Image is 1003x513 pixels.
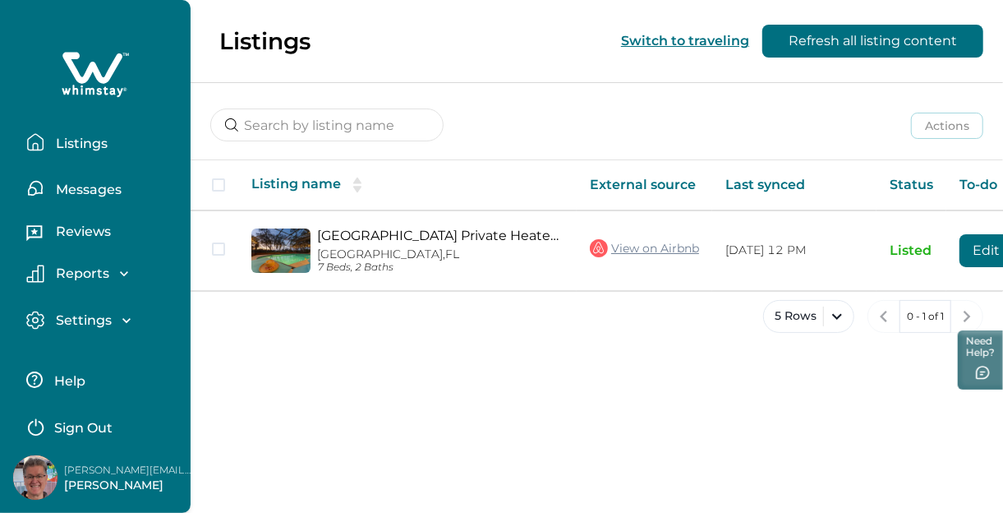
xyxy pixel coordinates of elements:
[219,27,311,55] p: Listings
[876,160,946,210] th: Status
[26,172,177,205] button: Messages
[64,478,196,494] p: [PERSON_NAME]
[51,266,109,282] p: Reports
[317,261,564,274] p: 7 Beds, 2 Baths
[763,300,854,333] button: 5 Rows
[51,182,122,198] p: Messages
[890,243,933,259] p: Listed
[64,462,196,478] p: [PERSON_NAME][EMAIL_ADDRESS][PERSON_NAME][DOMAIN_NAME]
[51,312,112,329] p: Settings
[907,308,944,325] p: 0 - 1 of 1
[49,373,85,390] p: Help
[238,160,577,210] th: Listing name
[317,228,564,243] a: [GEOGRAPHIC_DATA] Private Heated Pool
[26,311,177,330] button: Settings
[867,300,900,333] button: previous page
[54,420,113,437] p: Sign Out
[911,113,983,139] button: Actions
[725,243,863,259] p: [DATE] 12 PM
[762,25,983,58] button: Refresh all listing content
[577,160,712,210] th: External source
[899,300,951,333] button: 0 - 1 of 1
[317,247,564,261] p: [GEOGRAPHIC_DATA], FL
[341,177,374,193] button: sorting
[26,218,177,251] button: Reviews
[51,224,111,240] p: Reviews
[210,109,444,141] input: Search by listing name
[13,455,58,500] img: Whimstay Host
[251,229,311,273] img: propertyImage_Sunset Haven Private Heated Pool
[621,33,749,49] button: Switch to traveling
[950,300,983,333] button: next page
[26,409,172,442] button: Sign Out
[26,265,177,283] button: Reports
[26,126,177,159] button: Listings
[51,136,108,152] p: Listings
[26,363,172,396] button: Help
[712,160,876,210] th: Last synced
[590,238,699,259] a: View on Airbnb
